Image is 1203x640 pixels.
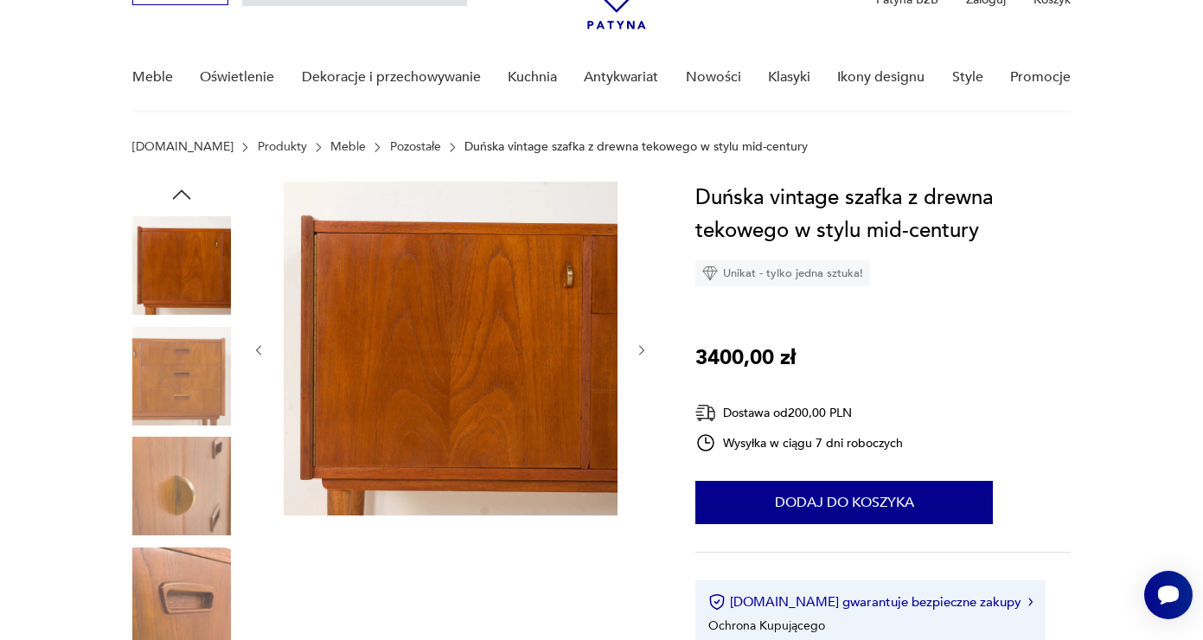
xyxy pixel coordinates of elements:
a: Ikony designu [837,44,925,111]
a: [DOMAIN_NAME] [132,140,234,154]
a: Dekoracje i przechowywanie [302,44,481,111]
a: Meble [330,140,366,154]
button: Dodaj do koszyka [695,481,993,524]
li: Ochrona Kupującego [708,618,825,634]
h1: Duńska vintage szafka z drewna tekowego w stylu mid-century [695,182,1071,247]
p: 3400,00 zł [695,342,796,374]
div: Dostawa od 200,00 PLN [695,402,903,424]
a: Antykwariat [584,44,658,111]
a: Klasyki [768,44,810,111]
img: Ikona certyfikatu [708,593,726,611]
img: Zdjęcie produktu Duńska vintage szafka z drewna tekowego w stylu mid-century [284,182,617,515]
a: Produkty [258,140,307,154]
iframe: Smartsupp widget button [1144,571,1193,619]
div: Wysyłka w ciągu 7 dni roboczych [695,432,903,453]
img: Zdjęcie produktu Duńska vintage szafka z drewna tekowego w stylu mid-century [132,327,231,426]
img: Ikona dostawy [695,402,716,424]
div: Unikat - tylko jedna sztuka! [695,260,870,286]
a: Oświetlenie [200,44,274,111]
img: Zdjęcie produktu Duńska vintage szafka z drewna tekowego w stylu mid-century [132,437,231,535]
a: Meble [132,44,173,111]
a: Style [952,44,983,111]
a: Promocje [1010,44,1071,111]
button: [DOMAIN_NAME] gwarantuje bezpieczne zakupy [708,593,1033,611]
a: Nowości [686,44,741,111]
a: Kuchnia [508,44,557,111]
img: Zdjęcie produktu Duńska vintage szafka z drewna tekowego w stylu mid-century [132,216,231,315]
img: Ikona diamentu [702,266,718,281]
p: Duńska vintage szafka z drewna tekowego w stylu mid-century [464,140,808,154]
a: Pozostałe [390,140,441,154]
img: Ikona strzałki w prawo [1028,598,1033,606]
